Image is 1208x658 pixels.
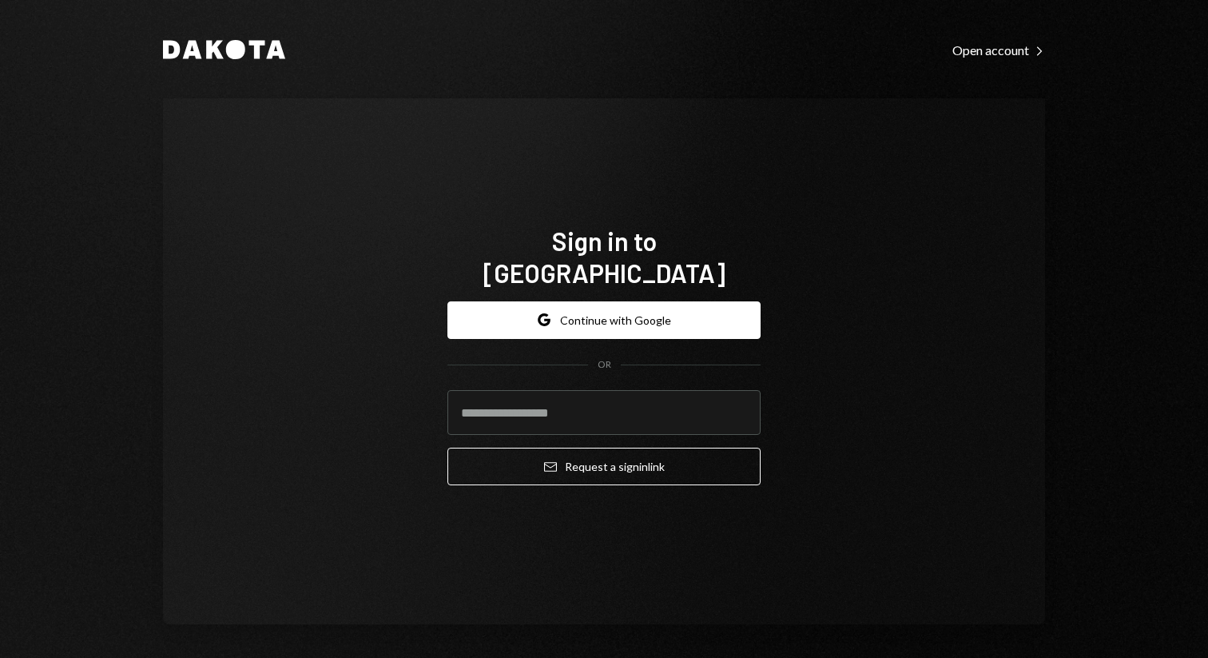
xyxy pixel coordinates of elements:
div: Open account [952,42,1045,58]
button: Continue with Google [447,301,761,339]
h1: Sign in to [GEOGRAPHIC_DATA] [447,225,761,289]
div: OR [598,358,611,372]
button: Request a signinlink [447,448,761,485]
a: Open account [952,41,1045,58]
